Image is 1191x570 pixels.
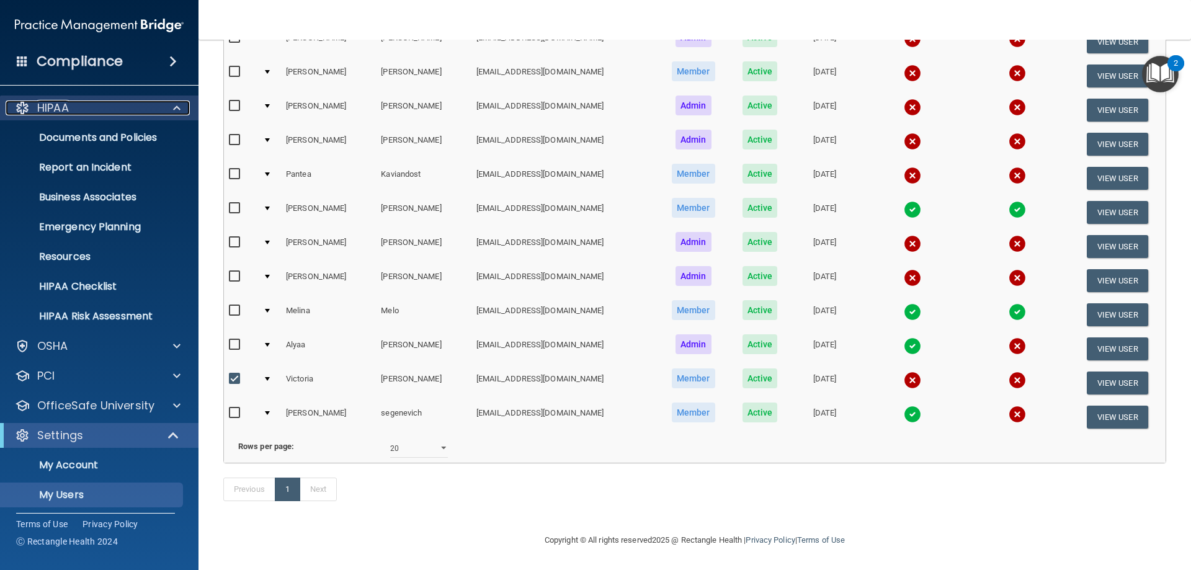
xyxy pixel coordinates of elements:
button: View User [1087,167,1148,190]
img: cross.ca9f0e7f.svg [1009,235,1026,252]
td: Melo [376,298,471,332]
td: [DATE] [790,161,859,195]
td: [DATE] [790,229,859,264]
img: cross.ca9f0e7f.svg [1009,133,1026,150]
button: Open Resource Center, 2 new notifications [1142,56,1179,92]
img: tick.e7d51cea.svg [904,337,921,355]
td: [EMAIL_ADDRESS][DOMAIN_NAME] [471,264,658,298]
td: segenevich [376,400,471,434]
span: Active [743,266,778,286]
td: [PERSON_NAME] [281,25,376,59]
span: Admin [676,334,711,354]
td: [PERSON_NAME] [376,229,471,264]
span: Active [743,368,778,388]
span: Admin [676,96,711,115]
td: [DATE] [790,366,859,400]
p: Emergency Planning [8,221,177,233]
p: Resources [8,251,177,263]
img: cross.ca9f0e7f.svg [904,269,921,287]
td: [PERSON_NAME] [281,93,376,127]
td: Melina [281,298,376,332]
button: View User [1087,269,1148,292]
a: Settings [15,428,180,443]
td: [PERSON_NAME] [376,25,471,59]
a: Privacy Policy [746,535,795,545]
img: cross.ca9f0e7f.svg [904,99,921,116]
a: Previous [223,478,275,501]
button: View User [1087,99,1148,122]
td: [EMAIL_ADDRESS][DOMAIN_NAME] [471,25,658,59]
td: [EMAIL_ADDRESS][DOMAIN_NAME] [471,93,658,127]
a: OSHA [15,339,181,354]
div: 2 [1174,63,1178,79]
td: [PERSON_NAME] [281,264,376,298]
a: Terms of Use [797,535,845,545]
img: tick.e7d51cea.svg [904,406,921,423]
button: View User [1087,372,1148,394]
td: [EMAIL_ADDRESS][DOMAIN_NAME] [471,298,658,332]
td: [EMAIL_ADDRESS][DOMAIN_NAME] [471,195,658,229]
img: cross.ca9f0e7f.svg [1009,406,1026,423]
span: Active [743,300,778,320]
div: Copyright © All rights reserved 2025 @ Rectangle Health | | [468,520,921,560]
td: [PERSON_NAME] [281,195,376,229]
span: Active [743,403,778,422]
img: cross.ca9f0e7f.svg [904,65,921,82]
p: HIPAA Checklist [8,280,177,293]
td: Alyaa [281,332,376,366]
td: [PERSON_NAME] [281,127,376,161]
img: cross.ca9f0e7f.svg [1009,269,1026,287]
td: [DATE] [790,298,859,332]
a: HIPAA [15,100,181,115]
button: View User [1087,65,1148,87]
td: [PERSON_NAME] [376,332,471,366]
span: Active [743,334,778,354]
a: PCI [15,368,181,383]
img: cross.ca9f0e7f.svg [904,235,921,252]
a: Next [300,478,337,501]
span: Active [743,198,778,218]
td: Victoria [281,366,376,400]
p: Settings [37,428,83,443]
span: Admin [676,130,711,149]
td: [PERSON_NAME] [376,264,471,298]
span: Active [743,164,778,184]
td: [EMAIL_ADDRESS][DOMAIN_NAME] [471,366,658,400]
b: Rows per page: [238,442,294,451]
span: Ⓒ Rectangle Health 2024 [16,535,118,548]
p: Documents and Policies [8,131,177,144]
td: [DATE] [790,332,859,366]
img: cross.ca9f0e7f.svg [1009,99,1026,116]
td: [PERSON_NAME] [281,400,376,434]
img: tick.e7d51cea.svg [1009,201,1026,218]
td: [DATE] [790,25,859,59]
td: [EMAIL_ADDRESS][DOMAIN_NAME] [471,59,658,93]
td: [PERSON_NAME] [376,93,471,127]
span: Admin [676,232,711,252]
button: View User [1087,30,1148,53]
button: View User [1087,235,1148,258]
p: OSHA [37,339,68,354]
td: [PERSON_NAME] [281,59,376,93]
span: Admin [676,266,711,286]
td: [EMAIL_ADDRESS][DOMAIN_NAME] [471,332,658,366]
img: cross.ca9f0e7f.svg [1009,65,1026,82]
td: [DATE] [790,59,859,93]
td: [DATE] [790,400,859,434]
p: HIPAA Risk Assessment [8,310,177,323]
span: Active [743,96,778,115]
a: Privacy Policy [83,518,138,530]
img: cross.ca9f0e7f.svg [904,372,921,389]
button: View User [1087,201,1148,224]
img: tick.e7d51cea.svg [904,303,921,321]
a: OfficeSafe University [15,398,181,413]
span: Member [672,403,715,422]
td: [PERSON_NAME] [376,59,471,93]
img: tick.e7d51cea.svg [904,201,921,218]
p: My Users [8,489,177,501]
button: View User [1087,133,1148,156]
img: cross.ca9f0e7f.svg [904,133,921,150]
p: Report an Incident [8,161,177,174]
button: View User [1087,337,1148,360]
td: [PERSON_NAME] [376,195,471,229]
